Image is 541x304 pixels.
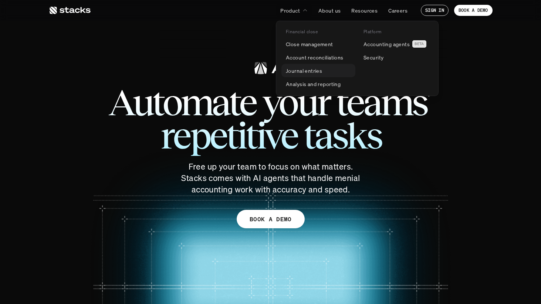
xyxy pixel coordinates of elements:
[347,4,382,17] a: Resources
[384,4,412,17] a: Careers
[314,4,345,17] a: About us
[237,210,305,228] a: BOOK A DEMO
[281,77,355,90] a: Analysis and reporting
[454,5,493,16] a: BOOK A DEMO
[286,80,341,88] p: Analysis and reporting
[364,40,410,48] p: Accounting agents
[281,51,355,64] a: Account reconciliations
[286,67,322,75] p: Journal entries
[178,161,363,195] p: Free up your team to focus on what matters. Stacks comes with AI agents that handle menial accoun...
[286,54,344,61] p: Account reconciliations
[388,7,408,14] p: Careers
[280,7,300,14] p: Product
[364,29,382,34] p: Platform
[87,141,120,146] a: Privacy Policy
[250,214,292,225] p: BOOK A DEMO
[351,7,378,14] p: Resources
[364,54,383,61] p: Security
[281,64,355,77] a: Journal entries
[359,51,433,64] a: Security
[425,8,444,13] p: SIGN IN
[286,29,318,34] p: Financial close
[78,78,463,160] span: Automate your teams’ repetitive tasks
[421,5,449,16] a: SIGN IN
[459,8,488,13] p: BOOK A DEMO
[318,7,341,14] p: About us
[359,37,433,51] a: Accounting agentsBETA
[281,37,355,51] a: Close management
[286,40,333,48] p: Close management
[415,42,424,46] h2: BETA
